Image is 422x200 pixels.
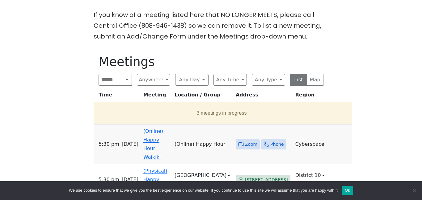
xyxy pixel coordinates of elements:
a: (Online) Happy Hour Waikiki [143,128,163,160]
span: 5:30 PM [99,175,119,184]
span: [DATE] [122,140,138,149]
td: [GEOGRAPHIC_DATA] - [GEOGRAPHIC_DATA] [172,164,233,195]
th: Time [94,91,141,102]
span: [STREET_ADDRESS] [245,176,288,184]
p: If you know of a meeting listed here that NO LONGER MEETS, please call Central Office (808-946-14... [94,10,328,42]
span: Phone [270,141,284,148]
button: Map [307,74,324,86]
th: Location / Group [172,91,233,102]
span: Zoom [245,141,257,148]
span: No [411,187,417,194]
button: Search [122,74,132,86]
button: 3 meetings in progress [96,104,347,122]
input: Search [99,74,122,86]
span: [DATE] [122,175,138,184]
th: Address [233,91,293,102]
button: Any Time [213,74,247,86]
h1: Meetings [99,54,323,69]
button: Any Day [175,74,209,86]
a: (Physical) Happy Hour [143,168,167,191]
td: District 10 - [GEOGRAPHIC_DATA] [293,164,352,195]
button: Anywhere [137,74,170,86]
th: Region [293,91,352,102]
span: We use cookies to ensure that we give you the best experience on our website. If you continue to ... [69,187,339,194]
span: 5:30 PM [99,140,119,149]
button: List [290,74,307,86]
button: Ok [342,186,353,195]
td: (Online) Happy Hour [172,124,233,164]
th: Meeting [141,91,172,102]
td: Cyberspace [293,124,352,164]
button: Any Type [252,74,285,86]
